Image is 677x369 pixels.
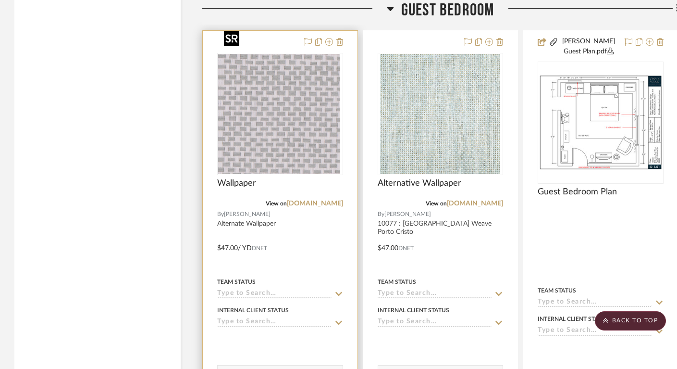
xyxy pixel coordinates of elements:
[378,278,416,286] div: Team Status
[447,200,503,207] a: [DOMAIN_NAME]
[538,286,576,295] div: Team Status
[539,75,663,170] img: Guest Bedroom Plan
[380,54,500,174] img: Alternative Wallpaper
[287,200,343,207] a: [DOMAIN_NAME]
[378,306,449,315] div: Internal Client Status
[217,290,332,299] input: Type to Search…
[384,210,431,219] span: [PERSON_NAME]
[538,315,609,323] div: Internal Client Status
[538,298,652,307] input: Type to Search…
[217,178,256,189] span: Wallpaper
[378,290,492,299] input: Type to Search…
[217,278,256,286] div: Team Status
[595,311,666,331] scroll-to-top-button: BACK TO TOP
[220,54,340,174] img: Wallpaper
[378,318,492,327] input: Type to Search…
[538,327,652,336] input: Type to Search…
[538,187,617,197] span: Guest Bedroom Plan
[217,306,289,315] div: Internal Client Status
[217,318,332,327] input: Type to Search…
[217,210,224,219] span: By
[266,201,287,206] span: View on
[378,210,384,219] span: By
[378,178,461,189] span: Alternative Wallpaper
[558,37,619,57] button: [PERSON_NAME] Guest Plan.pdf
[426,201,447,206] span: View on
[224,210,271,219] span: [PERSON_NAME]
